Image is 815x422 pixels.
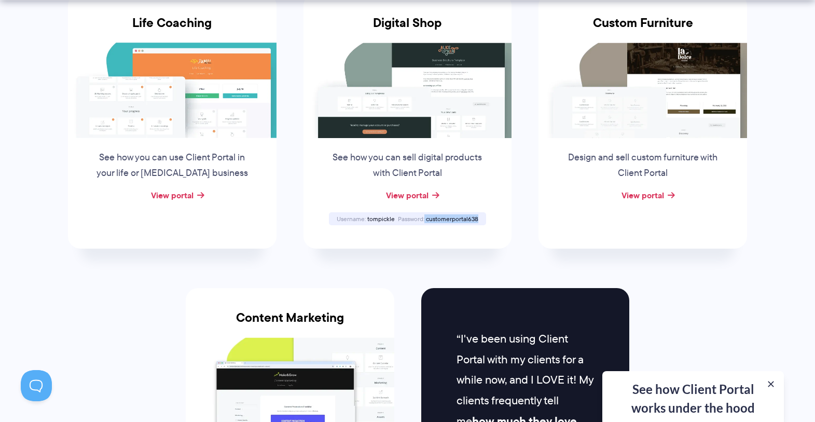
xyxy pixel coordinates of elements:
p: See how you can use Client Portal in your life or [MEDICAL_DATA] business [93,150,251,181]
span: tompickle [367,214,395,223]
h3: Custom Furniture [538,16,747,43]
h3: Digital Shop [303,16,512,43]
p: Design and sell custom furniture with Client Portal [564,150,722,181]
a: View portal [151,189,194,201]
a: View portal [386,189,429,201]
h3: Life Coaching [68,16,277,43]
span: Password [398,214,424,223]
h3: Content Marketing [186,310,394,337]
p: See how you can sell digital products with Client Portal [328,150,486,181]
span: customerportal638 [426,214,478,223]
a: View portal [621,189,664,201]
span: Username [337,214,366,223]
iframe: Toggle Customer Support [21,370,52,401]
